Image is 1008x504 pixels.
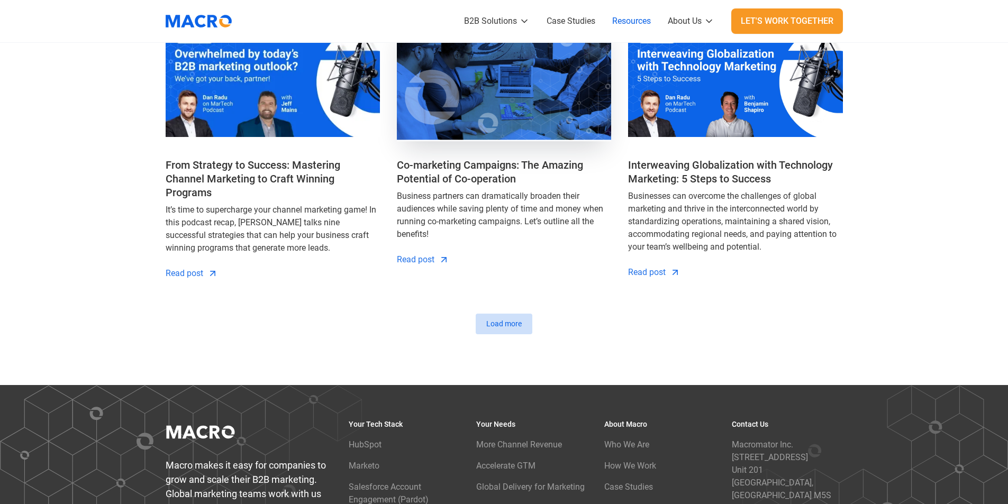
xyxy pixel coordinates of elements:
[604,434,649,455] a: Who We Are
[397,20,611,141] a: Co-marketing Campaigns: The Amazing Potential of Co-operation
[741,15,833,28] div: Let's Work Together
[476,314,532,334] a: Next Page
[166,204,380,254] div: It’s time to supercharge your channel marketing game! In this podcast recap, [PERSON_NAME] talks ...
[604,481,653,493] div: Case Studies
[166,158,380,199] a: From Strategy to Success: Mastering Channel Marketing to Craft Winning Programs
[476,419,515,430] div: Your Needs
[604,419,647,430] div: About Macro
[476,460,535,472] div: Accelerate GTM
[397,158,611,186] a: Co-marketing Campaigns: The Amazing Potential of Co-operation
[731,8,843,34] a: Let's Work Together
[604,460,656,472] div: How We Work
[397,253,449,266] a: Read post
[166,314,843,334] div: List
[476,476,585,498] a: Global Delivery for Marketing
[397,190,611,241] div: Business partners can dramatically broaden their audiences while saving plenty of time and money ...
[732,419,768,430] div: Contact Us
[161,419,240,445] img: Macromator Logo
[628,266,680,279] a: Read post
[476,481,585,493] div: Global Delivery for Marketing
[349,460,379,472] div: Marketo
[166,8,240,34] a: home
[397,253,434,266] div: Read post
[476,438,562,451] div: More Channel Revenue
[166,267,203,280] div: Read post
[604,438,649,451] div: Who We Are
[349,455,379,476] a: Marketo
[628,190,842,253] div: Businesses can overcome the challenges of global marketing and thrive in the interconnected world...
[166,267,218,280] a: Read post
[628,158,842,186] a: Interweaving Globalization with Technology Marketing: 5 Steps to Success
[349,438,382,451] div: HubSpot
[604,476,653,498] a: Case Studies
[166,20,380,141] img: From Strategy to Success: Mastering Channel Marketing to Craft Winning Programs
[392,17,616,144] img: Co-marketing Campaigns: The Amazing Potential of Co-operation
[464,15,517,28] div: B2B Solutions
[476,455,535,476] a: Accelerate GTM
[349,419,403,430] div: Your Tech Stack
[604,455,656,476] a: How We Work
[628,266,666,279] div: Read post
[349,434,382,455] a: HubSpot
[486,318,522,329] div: Load more
[160,8,237,34] img: Macromator Logo
[476,434,562,455] a: More Channel Revenue
[628,20,842,141] img: Interweaving Globalization with Technology Marketing: 5 Steps to Success
[668,15,702,28] div: About Us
